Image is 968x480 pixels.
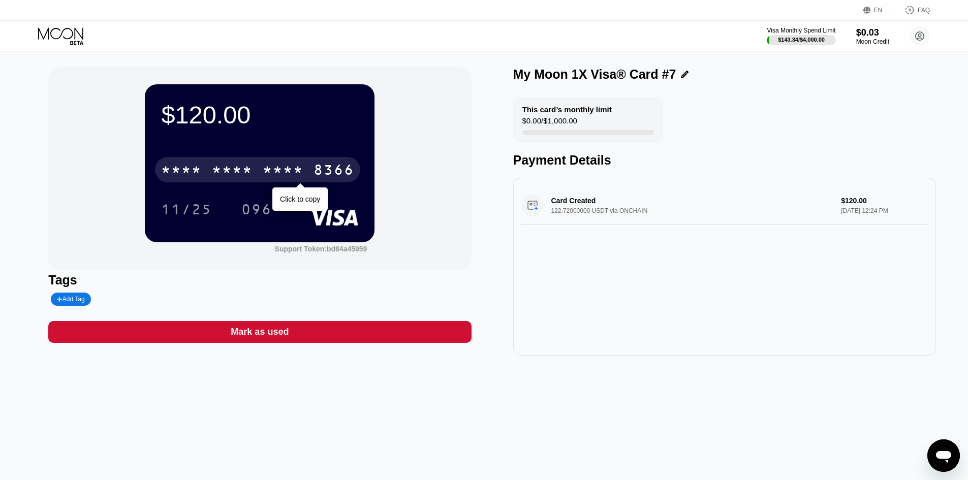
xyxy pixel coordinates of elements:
[856,27,889,38] div: $0.03
[153,197,220,222] div: 11/25
[918,7,930,14] div: FAQ
[275,245,367,253] div: Support Token: bd84a45959
[927,439,960,472] iframe: Button to launch messaging window
[513,67,676,82] div: My Moon 1X Visa® Card #7
[51,293,90,306] div: Add Tag
[767,27,835,45] div: Visa Monthly Spend Limit$143.34/$4,000.00
[275,245,367,253] div: Support Token:bd84a45959
[778,37,825,43] div: $143.34 / $4,000.00
[513,153,936,168] div: Payment Details
[894,5,930,15] div: FAQ
[856,38,889,45] div: Moon Credit
[57,296,84,303] div: Add Tag
[280,195,320,203] div: Click to copy
[48,273,471,287] div: Tags
[522,105,612,114] div: This card’s monthly limit
[234,197,279,222] div: 096
[241,203,272,219] div: 096
[161,101,358,129] div: $120.00
[314,163,354,179] div: 8366
[863,5,894,15] div: EN
[161,203,212,219] div: 11/25
[231,326,289,338] div: Mark as used
[856,27,889,45] div: $0.03Moon Credit
[522,116,577,130] div: $0.00 / $1,000.00
[874,7,883,14] div: EN
[48,321,471,343] div: Mark as used
[767,27,835,34] div: Visa Monthly Spend Limit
